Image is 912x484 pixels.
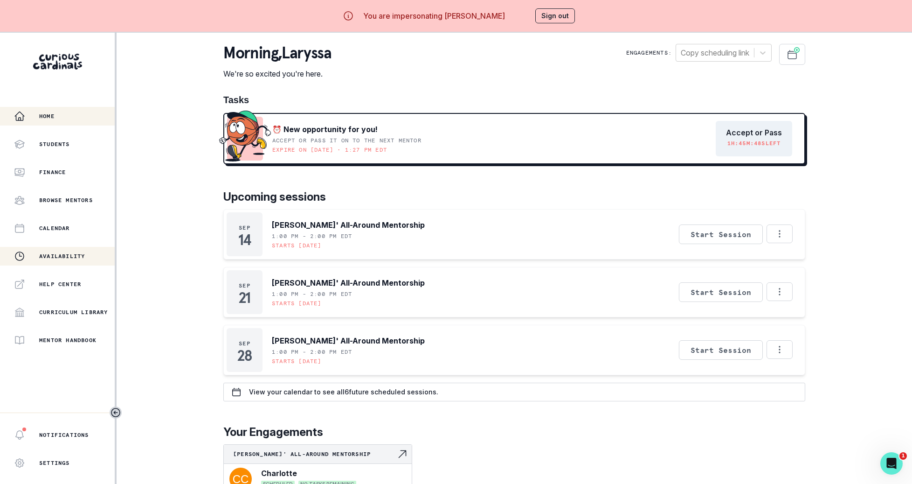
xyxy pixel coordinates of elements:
[239,293,250,302] p: 21
[249,388,438,396] p: View your calendar to see all 6 future scheduled sessions.
[39,140,70,148] p: Students
[272,146,387,154] p: Expire on [DATE] • 1:27 PM EDT
[272,219,425,231] p: [PERSON_NAME]' All-Around Mentorship
[626,49,672,56] p: Engagements:
[39,431,89,439] p: Notifications
[767,340,793,359] button: Options
[223,189,805,205] p: Upcoming sessions
[727,140,781,147] p: 1 H: 45 M: 48 S left
[239,282,250,289] p: Sep
[716,121,792,156] button: Accept or Pass1H:45M:48Sleft
[272,137,421,144] p: Accept or pass it on to the next mentor
[39,281,81,288] p: Help Center
[110,407,122,419] button: Toggle sidebar
[237,351,251,360] p: 28
[238,235,251,245] p: 14
[33,54,82,70] img: Curious Cardinals Logo
[233,450,397,458] p: [PERSON_NAME]' All-Around Mentorship
[261,468,297,479] p: Charlotte
[39,253,85,260] p: Availability
[726,128,782,137] p: Accept or Pass
[363,10,505,21] p: You are impersonating [PERSON_NAME]
[767,224,793,243] button: Options
[779,44,805,65] button: Schedule Sessions
[679,224,763,244] button: Start Session
[272,358,322,365] p: Starts [DATE]
[223,44,332,63] p: morning , Laryssa
[679,340,763,360] button: Start Session
[272,242,322,249] p: Starts [DATE]
[535,8,575,23] button: Sign out
[39,168,66,176] p: Finance
[272,335,425,346] p: [PERSON_NAME]' All-Around Mentorship
[272,232,352,240] p: 1:00 PM - 2:00 PM EDT
[239,340,250,347] p: Sep
[39,459,70,467] p: Settings
[239,224,250,231] p: Sep
[272,300,322,307] p: Starts [DATE]
[272,277,425,288] p: [PERSON_NAME]' All-Around Mentorship
[272,124,378,135] p: ⏰ New opportunity for you!
[39,224,70,232] p: Calendar
[39,196,93,204] p: Browse Mentors
[223,94,805,105] h1: Tasks
[223,68,332,79] p: We're so excited you're here.
[223,424,805,441] p: Your Engagements
[39,112,55,120] p: Home
[39,337,97,344] p: Mentor Handbook
[39,309,108,316] p: Curriculum Library
[272,290,352,298] p: 1:00 PM - 2:00 PM EDT
[679,282,763,302] button: Start Session
[899,452,907,460] span: 1
[397,449,408,460] svg: Navigate to engagement page
[880,452,903,475] iframe: Intercom live chat
[767,282,793,301] button: Options
[272,348,352,356] p: 1:00 PM - 2:00 PM EDT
